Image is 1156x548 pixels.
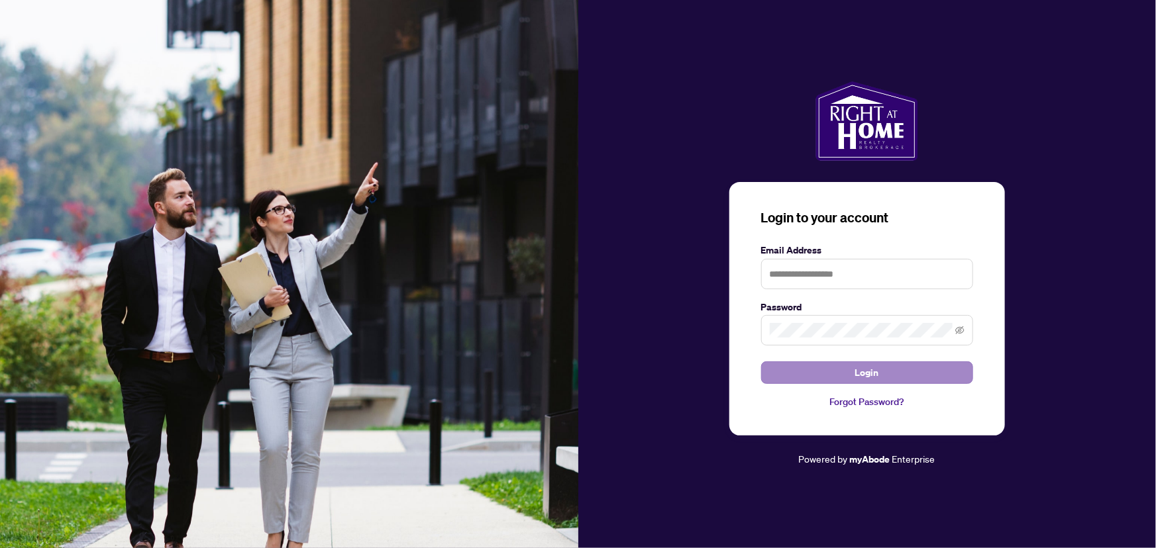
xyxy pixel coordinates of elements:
[855,362,879,383] span: Login
[761,300,973,314] label: Password
[815,81,918,161] img: ma-logo
[761,243,973,257] label: Email Address
[955,326,965,335] span: eye-invisible
[799,453,848,465] span: Powered by
[850,452,890,467] a: myAbode
[892,453,935,465] span: Enterprise
[761,208,973,227] h3: Login to your account
[761,394,973,409] a: Forgot Password?
[761,361,973,384] button: Login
